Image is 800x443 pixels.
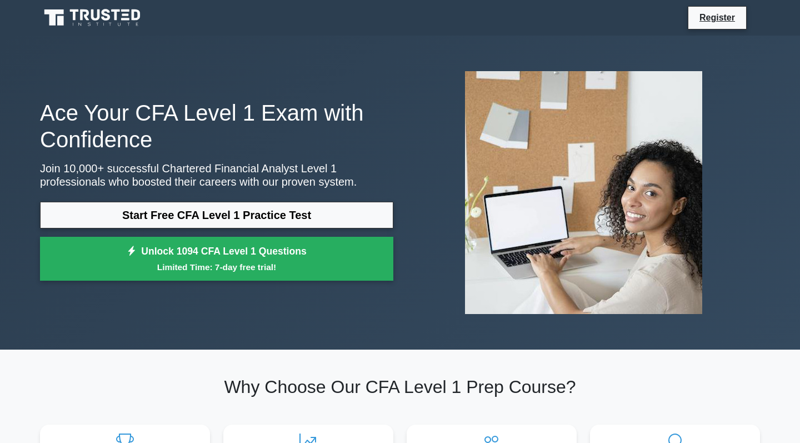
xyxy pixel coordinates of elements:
[40,202,393,228] a: Start Free CFA Level 1 Practice Test
[40,376,760,397] h2: Why Choose Our CFA Level 1 Prep Course?
[40,237,393,281] a: Unlock 1094 CFA Level 1 QuestionsLimited Time: 7-day free trial!
[40,162,393,188] p: Join 10,000+ successful Chartered Financial Analyst Level 1 professionals who boosted their caree...
[693,11,742,24] a: Register
[54,261,379,273] small: Limited Time: 7-day free trial!
[40,99,393,153] h1: Ace Your CFA Level 1 Exam with Confidence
